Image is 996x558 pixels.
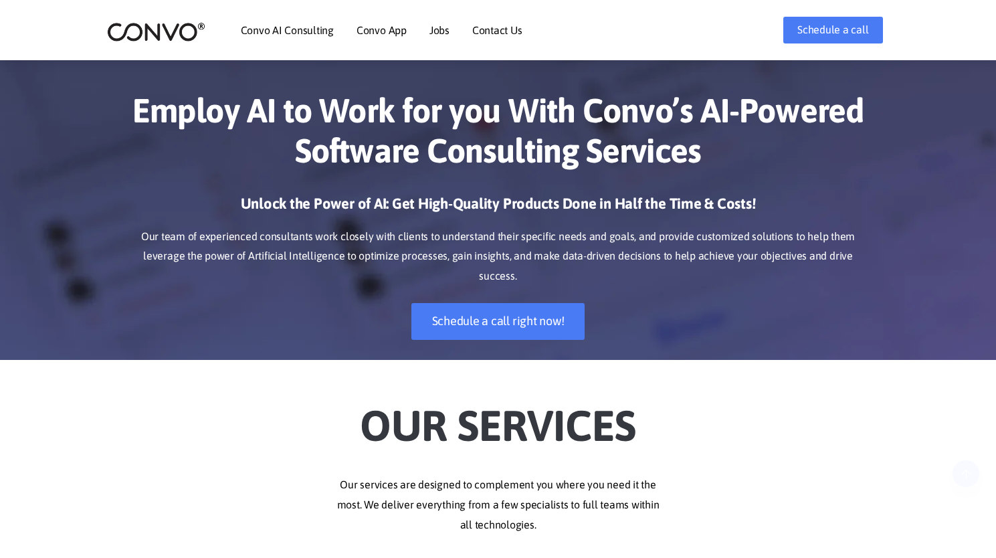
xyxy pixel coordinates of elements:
[127,475,870,535] p: Our services are designed to complement you where you need it the most. We deliver everything fro...
[411,303,585,340] a: Schedule a call right now!
[357,25,407,35] a: Convo App
[107,21,205,42] img: logo_2.png
[127,90,870,181] h1: Employ AI to Work for you With Convo’s AI-Powered Software Consulting Services
[127,227,870,287] p: Our team of experienced consultants work closely with clients to understand their specific needs ...
[241,25,334,35] a: Convo AI Consulting
[472,25,522,35] a: Contact Us
[783,17,882,43] a: Schedule a call
[429,25,450,35] a: Jobs
[127,194,870,223] h3: Unlock the Power of AI: Get High-Quality Products Done in Half the Time & Costs!
[127,380,870,455] h2: Our Services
